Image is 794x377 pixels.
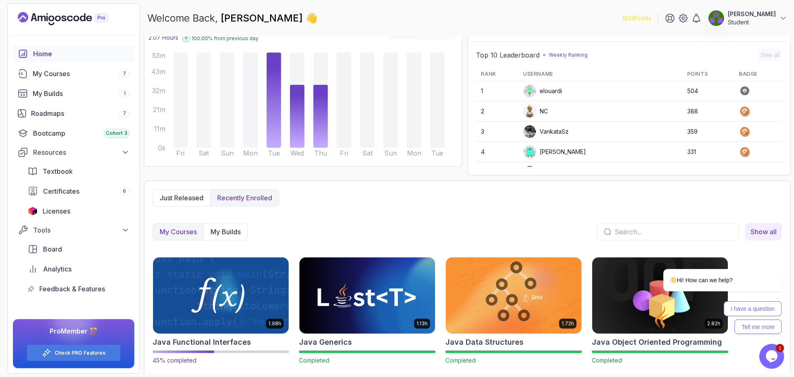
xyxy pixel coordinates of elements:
[682,122,734,142] td: 359
[176,149,184,157] tspan: Fri
[622,14,651,22] p: 1234 Points
[299,257,435,365] a: Java Generics card1.13hJava GenericsCompleted
[728,10,776,18] p: [PERSON_NAME]
[758,49,782,61] button: See all
[299,336,352,348] h2: Java Generics
[31,108,129,118] div: Roadmaps
[198,149,209,157] tspan: Sat
[18,12,127,25] a: Landing page
[152,51,165,60] tspan: 53m
[592,357,622,364] span: Completed
[154,125,165,133] tspan: 11m
[416,320,428,327] p: 1.13h
[682,67,734,81] th: Points
[682,142,734,162] td: 331
[23,261,134,277] a: analytics
[13,46,134,62] a: home
[13,145,134,160] button: Resources
[43,264,72,274] span: Analytics
[708,10,724,26] img: user profile image
[39,284,105,294] span: Feedback & Features
[708,10,787,26] button: user profile image[PERSON_NAME]Student
[682,162,734,182] td: 331
[152,86,165,95] tspan: 32m
[160,193,203,203] p: Just released
[523,166,591,179] div: mightypandac6ab1
[33,69,129,79] div: My Courses
[592,336,722,348] h2: Java Object Oriented Programming
[562,320,574,327] p: 1.72h
[445,336,524,348] h2: Java Data Structures
[476,50,540,60] h2: Top 10 Leaderboard
[210,227,241,237] p: My Builds
[43,244,62,254] span: Board
[728,18,776,26] p: Student
[33,128,129,138] div: Bootcamp
[682,81,734,101] td: 504
[523,145,586,158] div: [PERSON_NAME]
[523,125,569,138] div: VankataSz
[217,193,272,203] p: Recently enrolled
[13,125,134,142] a: bootcamp
[221,149,234,157] tspan: Sun
[26,344,121,361] button: Check PRO Features
[13,65,134,82] a: courses
[431,149,443,157] tspan: Tue
[290,149,304,157] tspan: Wed
[637,194,786,340] iframe: chat widget
[299,357,329,364] span: Completed
[123,110,126,117] span: 7
[384,149,397,157] tspan: Sun
[615,227,732,237] input: Search...
[362,149,373,157] tspan: Sat
[476,122,518,142] td: 3
[147,12,318,25] p: Welcome Back,
[151,67,165,76] tspan: 43m
[268,149,280,157] tspan: Tue
[106,130,127,137] span: Cohort 3
[123,188,126,195] span: 6
[153,190,210,206] button: Just released
[524,166,536,178] img: user profile image
[153,357,196,364] span: 45% completed
[150,255,292,335] img: Java Functional Interfaces card
[523,105,548,118] div: NC
[407,149,421,157] tspan: Mon
[314,149,327,157] tspan: Thu
[28,207,38,215] img: jetbrains icon
[55,350,105,356] a: Check PRO Features
[243,149,258,157] tspan: Mon
[518,67,682,81] th: Username
[299,257,435,334] img: Java Generics card
[523,84,562,98] div: elouardi
[524,146,536,158] img: default monster avatar
[305,12,318,25] span: 👋
[13,105,134,122] a: roadmaps
[153,106,165,114] tspan: 21m
[592,257,728,334] img: Java Object Oriented Programming card
[153,257,289,365] a: Java Functional Interfaces card1.98hJava Functional Interfaces45% completed
[23,203,134,219] a: licenses
[203,223,247,240] button: My Builds
[340,149,348,157] tspan: Fri
[33,225,129,235] div: Tools
[33,49,129,59] div: Home
[734,67,782,81] th: Badge
[13,223,134,238] button: Tools
[43,166,73,176] span: Textbook
[23,163,134,180] a: textbook
[524,125,536,138] img: user profile image
[158,144,165,152] tspan: 0s
[210,190,279,206] button: Recently enrolled
[549,52,588,58] p: Weekly Ranking
[160,227,197,237] p: My Courses
[221,12,305,24] span: [PERSON_NAME]
[592,257,728,365] a: Java Object Oriented Programming card2.82hJava Object Oriented ProgrammingCompleted
[43,186,79,196] span: Certificates
[268,320,281,327] p: 1.98h
[476,162,518,182] td: 5
[13,85,134,102] a: builds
